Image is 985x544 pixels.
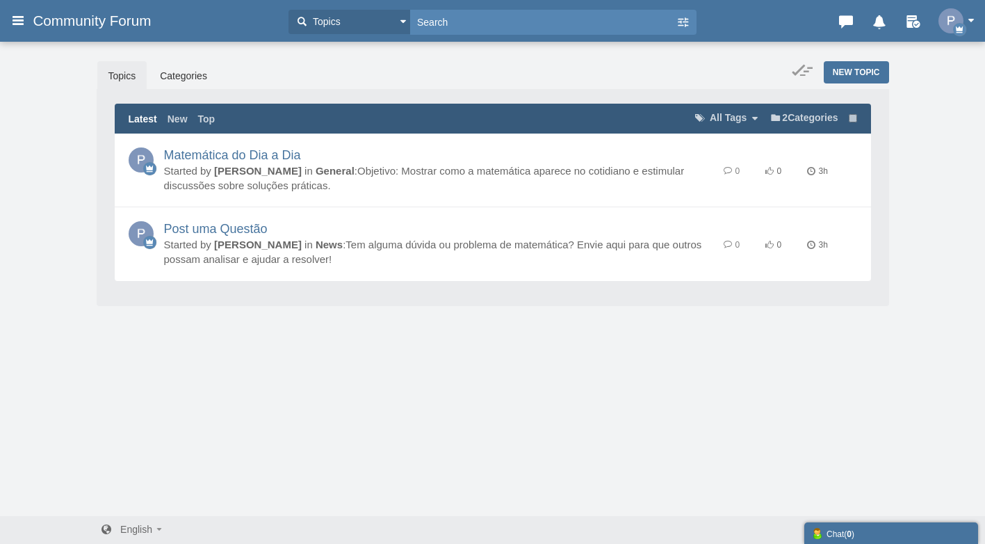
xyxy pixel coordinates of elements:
[938,8,963,33] img: sqq3sAAAAGSURBVAMAoBmJeFxhMJgAAAAASUVORK5CYII=
[833,67,880,77] span: New Topic
[129,221,154,246] img: sqq3sAAAAGSURBVAMAoBmJeFxhMJgAAAAASUVORK5CYII=
[288,10,410,34] button: Topics
[164,222,268,236] a: Post uma Questão
[149,61,218,90] a: Categories
[33,13,161,29] span: Community Forum
[168,112,188,126] a: New
[410,10,676,34] input: Search
[129,112,157,126] a: Latest
[33,8,282,33] a: Community Forum
[214,165,302,177] a: [PERSON_NAME]
[847,529,852,539] strong: 0
[807,166,828,176] time: 3h
[777,166,782,176] span: 0
[309,15,341,29] span: Topics
[735,240,740,250] span: 0
[316,165,355,177] a: General
[214,239,302,250] a: [PERSON_NAME]
[710,112,747,123] span: All Tags
[198,112,215,126] a: Top
[788,112,838,123] span: Categories
[769,112,838,123] a: 2Categories
[844,529,854,539] span: ( )
[97,61,147,90] a: Topics
[164,148,301,162] a: Matemática do Dia a Dia
[807,240,828,250] time: 3h
[693,112,758,123] a: All Tags
[120,524,152,535] span: English
[129,147,154,173] img: sqq3sAAAAGSURBVAMAoBmJeFxhMJgAAAAASUVORK5CYII=
[824,61,889,83] a: New Topic
[735,166,740,176] span: 0
[316,239,343,250] a: News
[777,240,782,250] span: 0
[811,526,971,541] div: Chat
